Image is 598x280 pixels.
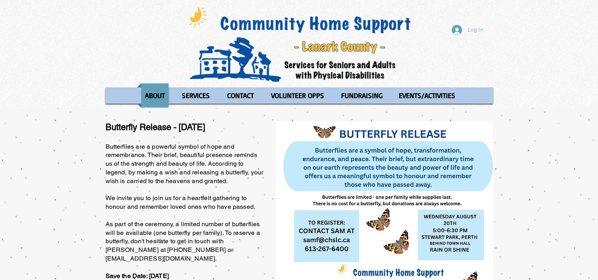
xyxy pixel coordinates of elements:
p: VOLUNTEER OPPS [268,83,328,108]
span: Butterfly Release - [DATE] [106,122,205,132]
nav: Site [106,83,493,108]
p: CONTACT [224,83,257,108]
a: CONTACT [219,83,262,108]
p: SERVICES [178,83,213,108]
a: VOLUNTEER OPPS [264,83,332,108]
a: ABOUT [137,83,172,108]
p: EVENTS/ACTIVITIES [395,83,459,108]
a: SERVICES [174,83,217,108]
button: Log In [446,23,489,38]
a: FUNDRAISING [334,83,389,108]
a: EVENTS/ACTIVITIES [391,83,463,108]
span: Log In [465,26,486,34]
p: ABOUT [141,83,168,108]
p: FUNDRAISING [338,83,386,108]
